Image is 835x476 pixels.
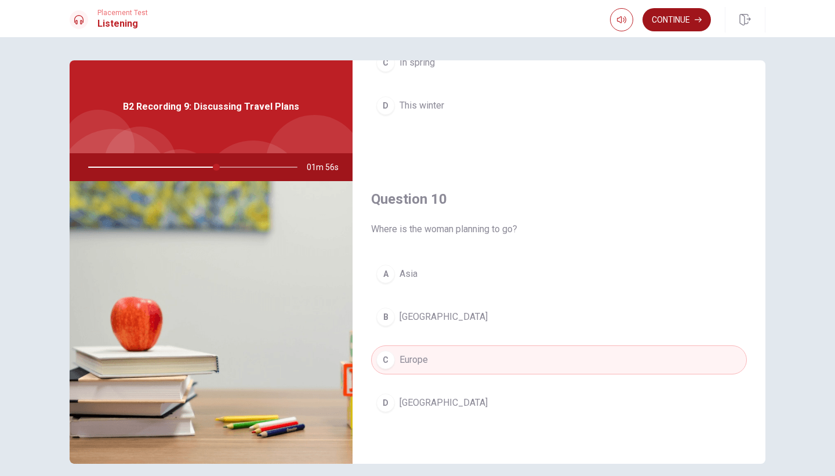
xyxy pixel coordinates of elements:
span: Asia [400,267,418,281]
div: D [376,96,395,115]
button: Continue [642,8,711,31]
img: B2 Recording 9: Discussing Travel Plans [70,181,353,464]
h4: Question 10 [371,190,747,208]
span: Placement Test [97,9,148,17]
div: C [376,351,395,369]
button: AAsia [371,259,747,289]
span: This winter [400,99,444,113]
div: D [376,394,395,412]
span: In spring [400,56,435,70]
span: 01m 56s [307,153,348,181]
span: [GEOGRAPHIC_DATA] [400,310,488,324]
div: A [376,265,395,283]
div: C [376,53,395,72]
button: DThis winter [371,91,747,120]
span: Where is the woman planning to go? [371,222,747,236]
button: CEurope [371,345,747,374]
span: [GEOGRAPHIC_DATA] [400,396,488,410]
h1: Listening [97,17,148,31]
div: B [376,308,395,326]
button: B[GEOGRAPHIC_DATA] [371,302,747,331]
span: B2 Recording 9: Discussing Travel Plans [123,100,299,114]
span: Europe [400,353,428,367]
button: D[GEOGRAPHIC_DATA] [371,388,747,417]
button: CIn spring [371,48,747,77]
